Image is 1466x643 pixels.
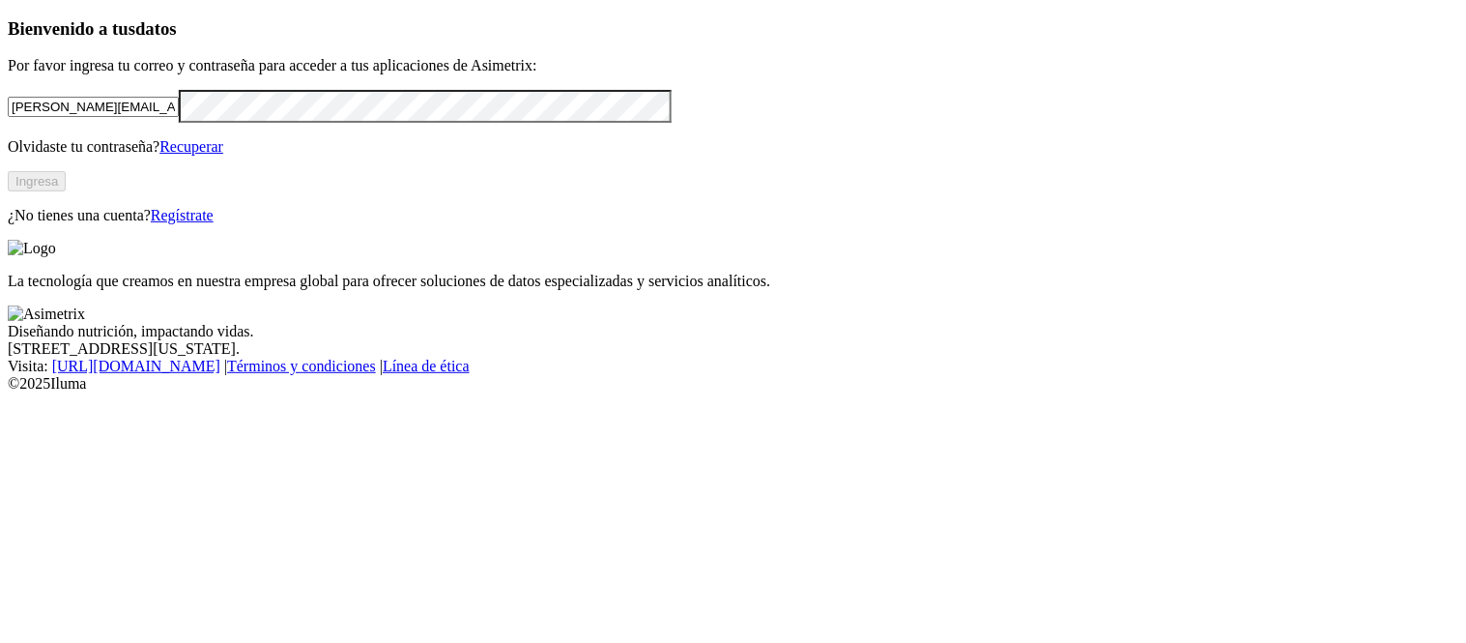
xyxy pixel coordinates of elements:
[8,306,85,323] img: Asimetrix
[151,207,214,223] a: Regístrate
[383,358,470,374] a: Línea de ética
[8,138,1458,156] p: Olvidaste tu contraseña?
[8,375,1458,393] div: © 2025 Iluma
[8,97,179,117] input: Tu correo
[8,273,1458,290] p: La tecnología que creamos en nuestra empresa global para ofrecer soluciones de datos especializad...
[159,138,223,155] a: Recuperar
[8,340,1458,358] div: [STREET_ADDRESS][US_STATE].
[135,18,177,39] span: datos
[8,358,1458,375] div: Visita : | |
[8,240,56,257] img: Logo
[227,358,376,374] a: Términos y condiciones
[52,358,220,374] a: [URL][DOMAIN_NAME]
[8,18,1458,40] h3: Bienvenido a tus
[8,57,1458,74] p: Por favor ingresa tu correo y contraseña para acceder a tus aplicaciones de Asimetrix:
[8,171,66,191] button: Ingresa
[8,323,1458,340] div: Diseñando nutrición, impactando vidas.
[8,207,1458,224] p: ¿No tienes una cuenta?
